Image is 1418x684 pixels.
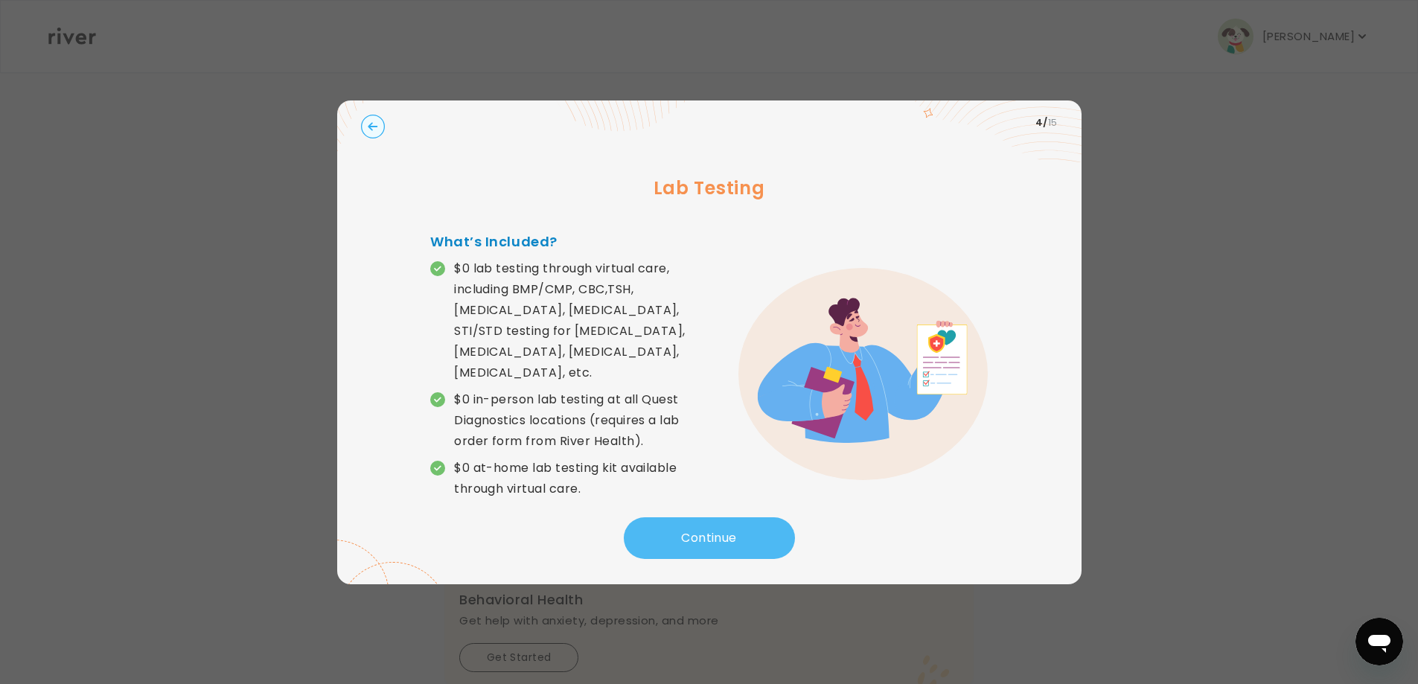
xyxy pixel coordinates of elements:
[454,258,709,383] p: $0 lab testing through virtual care, including BMP/CMP, CBC,TSH, [MEDICAL_DATA], [MEDICAL_DATA], ...
[1355,618,1403,665] iframe: Button to launch messaging window
[430,231,709,252] h4: What’s Included?
[624,517,795,559] button: Continue
[454,458,709,499] p: $0 at-home lab testing kit available through virtual care.
[738,268,987,481] img: error graphic
[454,389,709,452] p: $0 in-person lab testing at all Quest Diagnostics locations (requires a lab order form from River...
[361,175,1058,202] h3: Lab Testing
